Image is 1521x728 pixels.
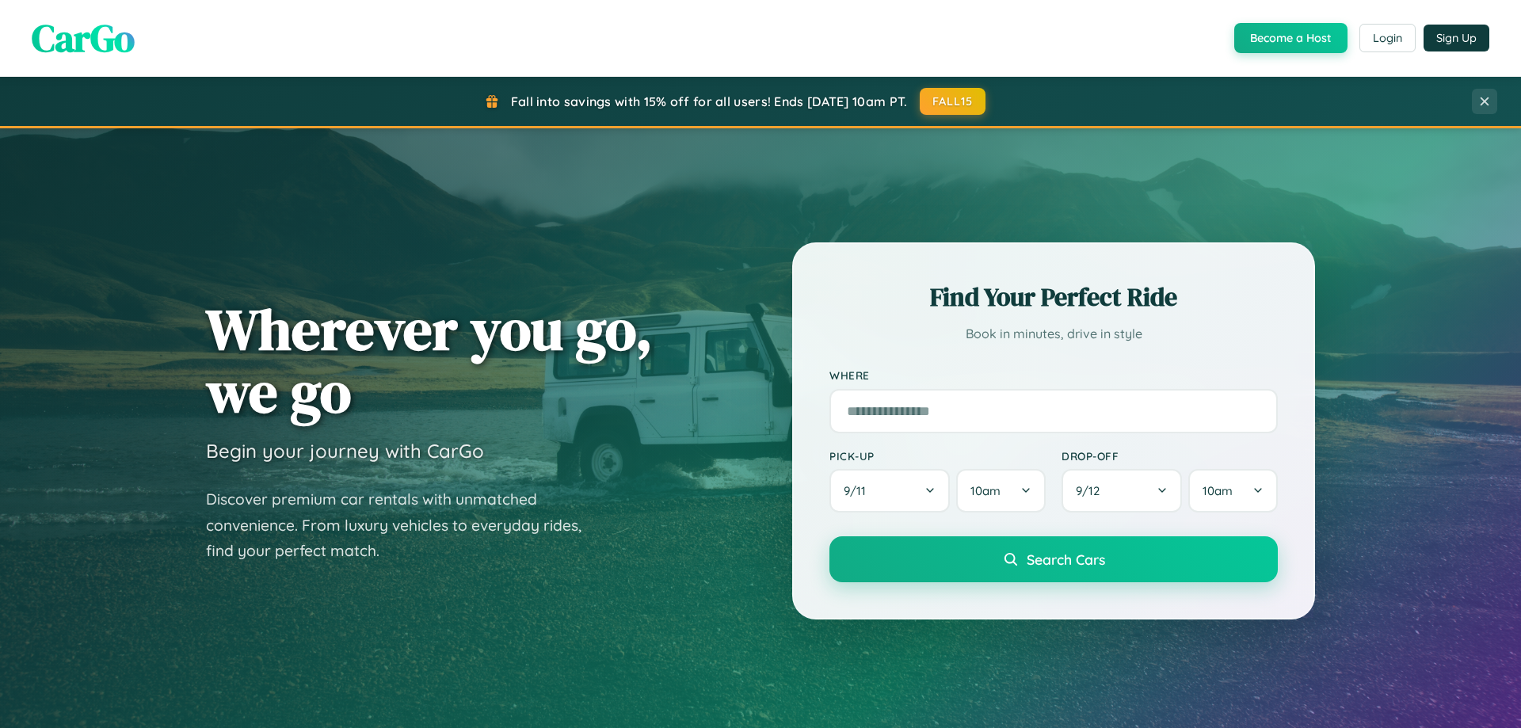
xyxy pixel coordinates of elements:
[844,483,874,498] span: 9 / 11
[829,449,1046,463] label: Pick-up
[1062,449,1278,463] label: Drop-off
[1234,23,1348,53] button: Become a Host
[1188,469,1278,513] button: 10am
[829,369,1278,383] label: Where
[1203,483,1233,498] span: 10am
[829,280,1278,314] h2: Find Your Perfect Ride
[829,469,950,513] button: 9/11
[32,12,135,64] span: CarGo
[1027,551,1105,568] span: Search Cars
[206,486,602,564] p: Discover premium car rentals with unmatched convenience. From luxury vehicles to everyday rides, ...
[206,298,653,423] h1: Wherever you go, we go
[956,469,1046,513] button: 10am
[829,536,1278,582] button: Search Cars
[206,439,484,463] h3: Begin your journey with CarGo
[1076,483,1107,498] span: 9 / 12
[829,322,1278,345] p: Book in minutes, drive in style
[511,93,908,109] span: Fall into savings with 15% off for all users! Ends [DATE] 10am PT.
[970,483,1001,498] span: 10am
[920,88,986,115] button: FALL15
[1062,469,1182,513] button: 9/12
[1359,24,1416,52] button: Login
[1424,25,1489,51] button: Sign Up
